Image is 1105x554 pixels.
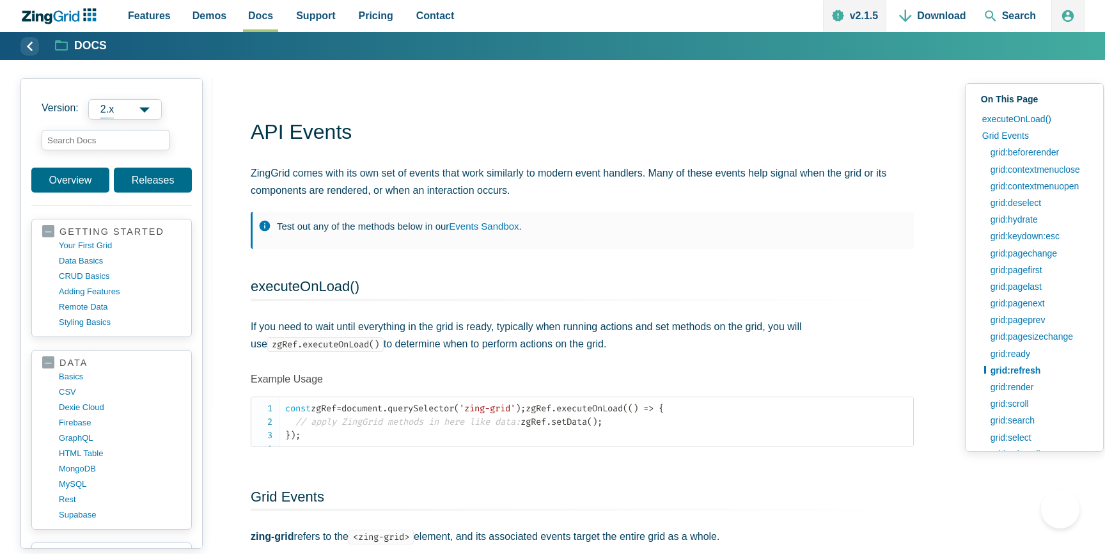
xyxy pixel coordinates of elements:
[59,284,181,299] a: adding features
[290,430,295,441] span: )
[59,253,181,269] a: data basics
[74,40,107,52] strong: Docs
[59,384,181,400] a: CSV
[59,415,181,431] a: firebase
[984,178,1093,194] a: grid:contextmenuopen
[984,345,1093,362] a: grid:ready
[192,7,226,24] span: Demos
[59,461,181,477] a: MongoDB
[251,531,294,542] strong: zing-grid
[59,269,181,284] a: CRUD basics
[984,429,1093,446] a: grid:select
[114,168,192,193] a: Releases
[59,492,181,507] a: rest
[336,403,341,414] span: =
[59,238,181,253] a: your first grid
[976,111,1093,127] a: executeOnLoad()
[20,8,103,24] a: ZingChart Logo. Click to return to the homepage
[59,299,181,315] a: remote data
[984,144,1093,161] a: grid:beforerender
[285,402,913,442] code: zgRef document zgRef zgRef
[643,403,654,414] span: =>
[984,295,1093,312] a: grid:pagenext
[295,416,521,427] span: // apply ZingGrid methods in here like data:
[56,38,107,54] a: Docs
[556,403,623,414] span: executeOnLoad
[546,416,551,427] span: .
[984,395,1093,412] a: grid:scroll
[251,278,359,294] a: executeOnLoad()
[285,430,290,441] span: }
[984,379,1093,395] a: grid:render
[128,7,171,24] span: Features
[59,507,181,523] a: supabase
[59,477,181,492] a: MySQL
[59,369,181,384] a: basics
[984,446,1093,463] a: grid:selectall
[59,431,181,446] a: GraphQL
[42,130,170,150] input: search input
[251,528,914,545] p: refers to the element, and its associated events target the entire grid as a whole.
[628,403,633,414] span: (
[388,403,454,414] span: querySelector
[59,400,181,415] a: dexie cloud
[251,489,324,505] a: Grid Events
[251,318,914,352] p: If you need to wait until everything in the grid is ready, typically when running actions and set...
[976,127,1093,144] a: Grid Events
[984,412,1093,429] a: grid:search
[248,7,273,24] span: Docs
[454,403,459,414] span: (
[984,211,1093,228] a: grid:hydrate
[984,194,1093,211] a: grid:deselect
[277,221,522,232] span: Test out any of the methods below in our .
[984,161,1093,178] a: grid:contextmenuclose
[984,328,1093,345] a: grid:pagesizechange
[659,403,664,414] span: {
[597,416,602,427] span: ;
[251,119,914,148] h1: API Events
[42,99,79,120] span: Version:
[592,416,597,427] span: )
[459,403,515,414] span: 'zing-grid'
[551,416,587,427] span: setData
[984,245,1093,262] a: grid:pagechange
[551,403,556,414] span: .
[1041,490,1079,528] iframe: Help Scout Beacon - Open
[587,416,592,427] span: (
[42,99,182,120] label: Versions
[984,278,1093,295] a: grid:pagelast
[59,315,181,330] a: styling basics
[251,164,914,199] p: ZingGrid comes with its own set of events that work similarly to modern event handlers. Many of t...
[359,7,393,24] span: Pricing
[296,7,335,24] span: Support
[42,357,181,369] a: data
[984,262,1093,278] a: grid:pagefirst
[349,530,414,544] code: <zing-grid>
[251,373,914,386] p: Example Usage
[59,446,181,461] a: HTML table
[984,228,1093,244] a: grid:keydown:esc
[267,337,384,352] code: zgRef.executeOnLoad()
[382,403,388,414] span: .
[984,362,1093,379] a: grid:refresh
[633,403,638,414] span: )
[521,403,526,414] span: ;
[31,168,109,193] a: Overview
[285,403,311,414] span: const
[623,403,628,414] span: (
[295,430,301,441] span: ;
[449,221,519,232] a: Events Sandbox
[42,226,181,238] a: getting started
[416,7,455,24] span: Contact
[515,403,521,414] span: )
[984,312,1093,328] a: grid:pageprev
